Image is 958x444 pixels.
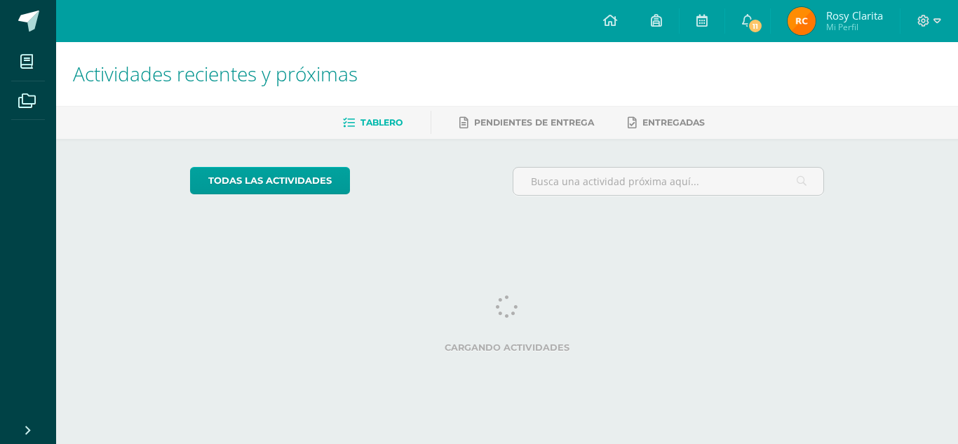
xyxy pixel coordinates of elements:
span: Mi Perfil [826,21,883,33]
span: Actividades recientes y próximas [73,60,358,87]
span: 11 [748,18,763,34]
span: Tablero [360,117,403,128]
span: Pendientes de entrega [474,117,594,128]
span: Entregadas [642,117,705,128]
a: todas las Actividades [190,167,350,194]
input: Busca una actividad próxima aquí... [513,168,824,195]
a: Pendientes de entrega [459,112,594,134]
label: Cargando actividades [190,342,825,353]
a: Tablero [343,112,403,134]
img: d6563e441361322da49c5220f9b496b6.png [788,7,816,35]
a: Entregadas [628,112,705,134]
span: Rosy Clarita [826,8,883,22]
